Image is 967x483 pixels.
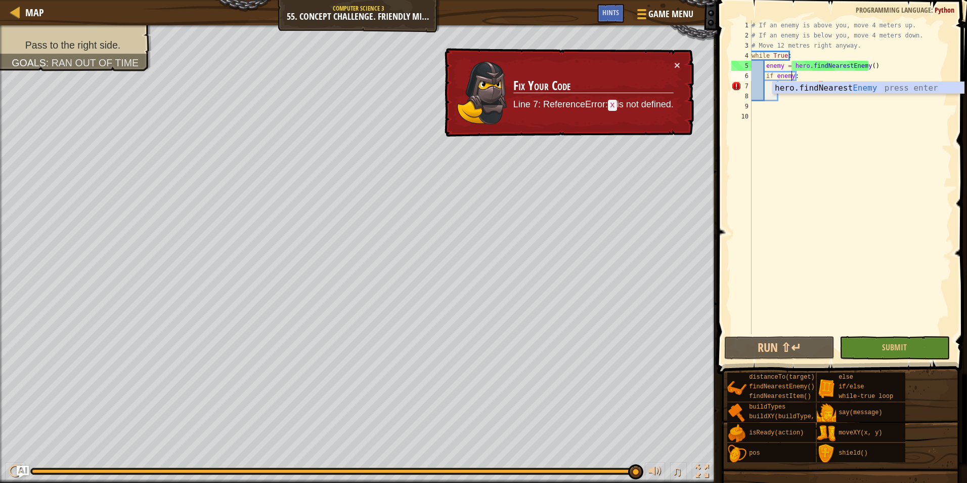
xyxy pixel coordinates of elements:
[670,462,687,483] button: ♫
[731,20,752,30] div: 1
[731,91,752,101] div: 8
[727,404,746,423] img: portrait.png
[935,5,954,15] span: Python
[17,466,29,478] button: Ask AI
[731,71,752,81] div: 6
[672,464,682,479] span: ♫
[749,393,811,400] span: findNearestItem()
[731,111,752,122] div: 10
[25,39,120,51] span: Pass to the right side.
[602,8,619,17] span: Hints
[648,8,693,21] span: Game Menu
[731,51,752,61] div: 4
[749,429,804,436] span: isReady(action)
[817,404,836,423] img: portrait.png
[645,462,665,483] button: Adjust volume
[731,61,752,71] div: 5
[856,5,931,15] span: Programming language
[692,462,712,483] button: Toggle fullscreen
[731,41,752,51] div: 3
[840,336,950,359] button: Submit
[839,429,882,436] span: moveXY(x, y)
[25,6,44,19] span: Map
[749,374,815,381] span: distanceTo(target)
[513,98,674,111] p: Line 7: ReferenceError: is not defined.
[817,424,836,443] img: portrait.png
[749,413,837,420] span: buildXY(buildType, x, y)
[727,444,746,463] img: portrait.png
[839,409,882,416] span: say(message)
[629,4,699,28] button: Game Menu
[727,424,746,443] img: portrait.png
[839,393,893,400] span: while-true loop
[513,79,674,93] h3: Fix Your Code
[749,383,815,390] span: findNearestEnemy()
[731,30,752,41] div: 2
[12,57,46,68] span: Goals
[457,60,507,125] img: duck_amara.png
[839,374,853,381] span: else
[731,81,752,91] div: 7
[817,379,836,398] img: portrait.png
[12,38,141,52] li: Pass to the right side.
[882,342,907,353] span: Submit
[674,60,680,70] button: ×
[931,5,935,15] span: :
[20,6,44,19] a: Map
[52,57,139,68] span: Ran out of time
[839,450,868,457] span: shield()
[5,462,25,483] button: Ctrl + P: Play
[727,379,746,398] img: portrait.png
[46,57,52,68] span: :
[749,450,760,457] span: pos
[608,100,617,111] code: x
[731,101,752,111] div: 9
[817,444,836,463] img: portrait.png
[749,404,785,411] span: buildTypes
[839,383,864,390] span: if/else
[724,336,834,359] button: Run ⇧↵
